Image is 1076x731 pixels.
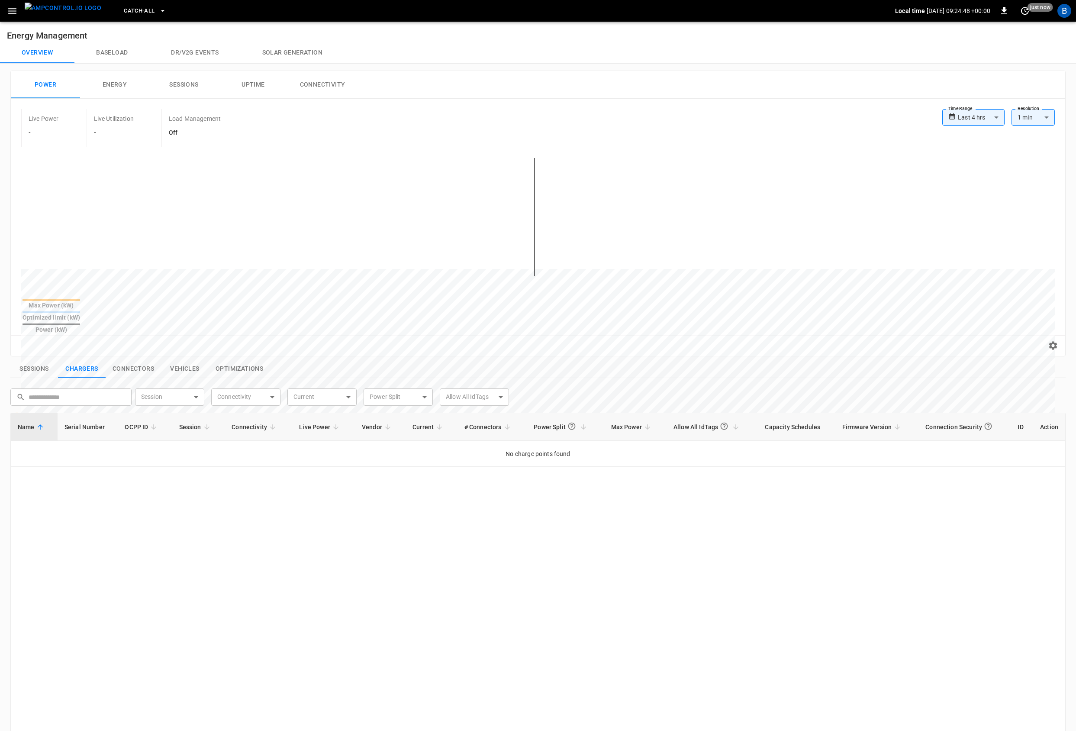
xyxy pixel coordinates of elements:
[169,128,221,138] h6: Off
[895,6,925,15] p: Local time
[1028,3,1053,12] span: just now
[29,114,59,123] p: Live Power
[1012,109,1055,126] div: 1 min
[1011,413,1033,441] th: ID
[232,422,278,432] span: Connectivity
[94,114,134,123] p: Live Utilization
[209,360,270,378] button: show latest optimizations
[299,422,341,432] span: Live Power
[958,109,1005,126] div: Last 4 hrs
[1033,413,1065,441] th: Action
[106,360,161,378] button: show latest connectors
[758,413,835,441] th: Capacity Schedules
[10,360,58,378] button: show latest sessions
[120,3,169,19] button: Catch-all
[29,128,59,138] h6: -
[161,360,209,378] button: show latest vehicles
[412,422,445,432] span: Current
[673,418,741,435] span: Allow All IdTags
[948,105,973,112] label: Time Range
[219,71,288,99] button: Uptime
[125,422,159,432] span: OCPP ID
[534,418,589,435] span: Power Split
[611,422,653,432] span: Max Power
[11,441,1065,467] td: No charge points found
[11,71,80,99] button: Power
[362,422,393,432] span: Vendor
[124,6,155,16] span: Catch-all
[179,422,213,432] span: Session
[1018,4,1032,18] button: set refresh interval
[842,422,903,432] span: Firmware Version
[80,71,149,99] button: Energy
[288,71,357,99] button: Connectivity
[241,42,344,63] button: Solar generation
[149,42,240,63] button: Dr/V2G events
[925,418,994,435] div: Connection Security
[94,128,134,138] h6: -
[149,71,219,99] button: Sessions
[25,3,101,13] img: ampcontrol.io logo
[18,422,46,432] span: Name
[927,6,990,15] p: [DATE] 09:24:48 +00:00
[169,114,221,123] p: Load Management
[74,42,149,63] button: Baseload
[1057,4,1071,18] div: profile-icon
[1018,105,1039,112] label: Resolution
[58,413,118,441] th: Serial Number
[464,422,513,432] span: # Connectors
[58,360,106,378] button: show latest charge points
